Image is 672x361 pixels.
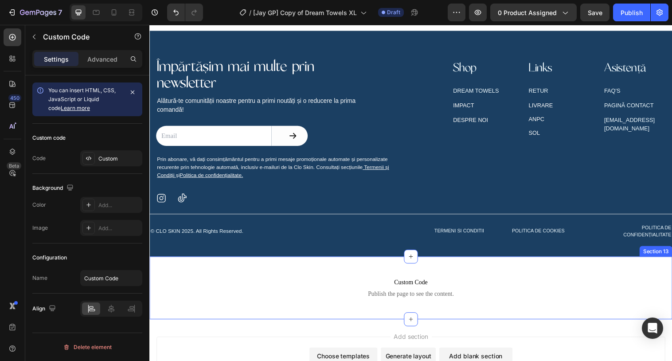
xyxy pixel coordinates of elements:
[32,340,142,354] button: Delete element
[305,333,359,342] div: Add blank section
[171,333,224,342] div: Choose templates
[58,7,62,18] p: 7
[61,105,90,111] a: Learn more
[309,93,371,102] p: DESPRE NOI
[463,79,513,86] a: PAGINĂ CONTACT
[387,8,400,16] span: Draft
[613,4,650,21] button: Publish
[32,274,47,282] div: Name
[253,8,357,17] span: [Jay GP] Copy of Dream Towels XL
[44,55,69,64] p: Settings
[463,94,514,109] a: [EMAIL_ADDRESS][DOMAIN_NAME]
[290,207,340,212] a: TERMENI SI CONDITII
[32,303,58,315] div: Align
[87,55,117,64] p: Advanced
[621,8,643,17] div: Publish
[642,318,663,339] div: Open Intercom Messenger
[245,313,287,322] span: Add section
[32,154,46,162] div: Code
[462,33,525,55] h2: Asistență
[98,201,140,209] div: Add...
[32,254,67,262] div: Configuration
[149,25,672,361] iframe: Design area
[385,33,448,55] h2: Links
[7,162,21,169] div: Beta
[309,78,371,87] p: IMPACT
[386,107,397,114] a: SOL
[1,206,204,214] p: © CLO SKIN 2025. All Rights Reserved.
[98,155,140,163] div: Custom
[500,227,530,235] div: Section 13
[240,333,287,342] div: Generate layout
[482,204,531,216] a: POLITICA DE CONFIDENȚIALITATE
[32,182,75,194] div: Background
[48,87,116,111] span: You can insert HTML, CSS, JavaScript or Liquid code
[8,94,21,102] div: 450
[309,64,356,71] a: DREAM TOWELS
[98,224,140,232] div: Add...
[32,224,48,232] div: Image
[43,31,118,42] p: Custom Code
[580,4,609,21] button: Save
[32,201,46,209] div: Color
[63,342,112,353] div: Delete element
[386,79,410,86] a: LIVRARE
[167,4,203,21] div: Undo/Redo
[386,92,447,101] p: ANPC
[369,207,422,212] a: POLITICA DE COOKIES
[308,33,371,55] h2: Shop
[386,64,406,71] a: RETUR
[463,64,479,71] a: FAQ'S
[498,8,557,17] span: 0 product assigned
[32,134,66,142] div: Custom code
[249,8,251,17] span: /
[588,9,602,16] span: Save
[4,4,66,21] button: 7
[490,4,577,21] button: 0 product assigned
